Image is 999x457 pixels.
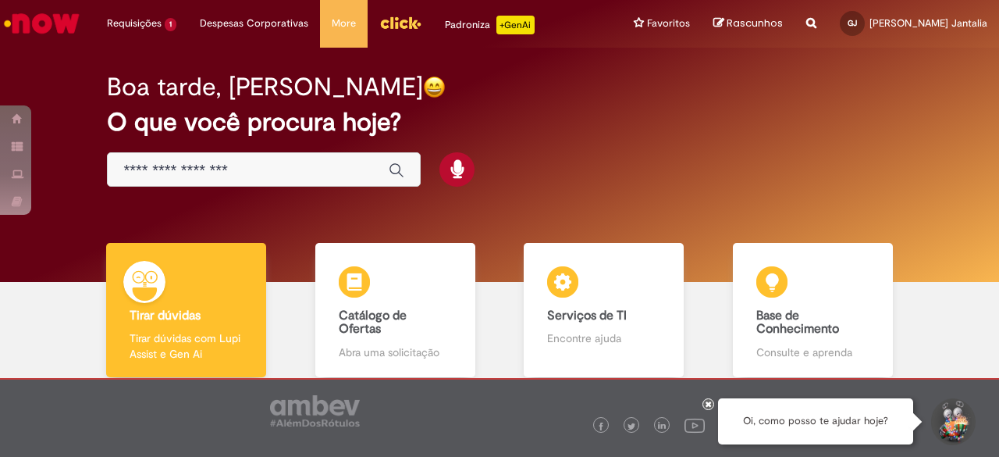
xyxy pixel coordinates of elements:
h2: Boa tarde, [PERSON_NAME] [107,73,423,101]
img: logo_footer_youtube.png [684,415,705,435]
span: Rascunhos [727,16,783,30]
div: Padroniza [445,16,535,34]
b: Tirar dúvidas [130,308,201,323]
p: Consulte e aprenda [756,345,869,360]
b: Catálogo de Ofertas [339,308,407,337]
img: logo_footer_ambev_rotulo_gray.png [270,395,360,427]
img: logo_footer_facebook.png [597,423,605,430]
p: Encontre ajuda [547,330,660,346]
a: Catálogo de Ofertas Abra uma solicitação [291,243,500,378]
a: Base de Conhecimento Consulte e aprenda [709,243,918,378]
span: More [332,16,356,31]
span: 1 [165,18,176,31]
a: Tirar dúvidas Tirar dúvidas com Lupi Assist e Gen Ai [82,243,291,378]
a: Serviços de TI Encontre ajuda [499,243,709,378]
b: Serviços de TI [547,308,627,323]
h2: O que você procura hoje? [107,109,891,136]
img: click_logo_yellow_360x200.png [379,11,421,34]
div: Oi, como posso te ajudar hoje? [718,398,913,445]
button: Iniciar Conversa de Suporte [929,398,976,445]
span: Despesas Corporativas [200,16,308,31]
span: Favoritos [647,16,690,31]
span: Requisições [107,16,162,31]
b: Base de Conhecimento [756,308,839,337]
p: Abra uma solicitação [339,345,452,360]
img: happy-face.png [423,76,446,98]
p: Tirar dúvidas com Lupi Assist e Gen Ai [130,330,243,362]
span: [PERSON_NAME] Jantalia [869,16,987,30]
a: Rascunhos [713,16,783,31]
img: logo_footer_linkedin.png [658,422,666,431]
img: ServiceNow [2,8,82,39]
p: +GenAi [496,16,535,34]
span: GJ [848,18,857,28]
img: logo_footer_twitter.png [627,423,635,430]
